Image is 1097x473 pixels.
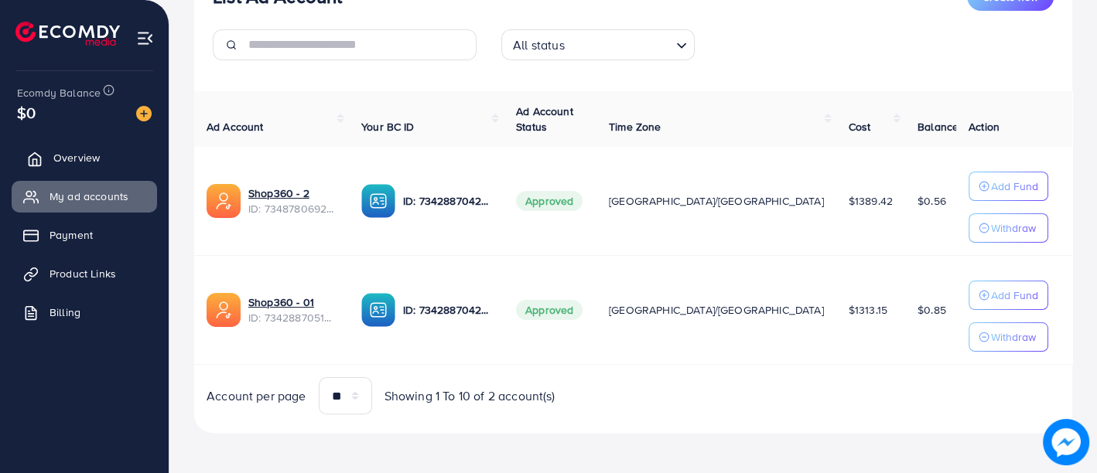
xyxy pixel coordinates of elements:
[12,258,157,289] a: Product Links
[17,85,101,100] span: Ecomdy Balance
[50,227,93,243] span: Payment
[136,106,152,121] img: image
[248,201,337,216] span: ID: 7348780692794523650
[17,101,36,124] span: $0
[248,185,337,201] a: Shop360 - 2
[12,297,157,328] a: Billing
[12,181,157,212] a: My ad accounts
[969,281,1048,310] button: Add Fund
[991,177,1038,196] p: Add Fund
[969,322,1048,352] button: Withdraw
[384,387,555,405] span: Showing 1 To 10 of 2 account(s)
[991,219,1036,237] p: Withdraw
[207,293,241,327] img: ic-ads-acc.e4c84228.svg
[1043,419,1089,465] img: image
[361,184,395,218] img: ic-ba-acc.ded83a64.svg
[12,219,157,250] a: Payment
[248,310,337,325] span: ID: 7342887051890802689
[969,213,1048,243] button: Withdraw
[50,266,116,281] span: Product Links
[501,29,695,60] div: Search for option
[403,192,491,210] p: ID: 7342887042357133314
[569,31,670,56] input: Search for option
[849,119,871,134] span: Cost
[361,293,395,327] img: ic-ba-acc.ded83a64.svg
[609,193,824,209] span: [GEOGRAPHIC_DATA]/[GEOGRAPHIC_DATA]
[969,119,1000,134] span: Action
[609,119,661,134] span: Time Zone
[516,300,583,320] span: Approved
[248,294,337,310] a: Shop360 - 01
[53,150,100,165] span: Overview
[516,191,583,211] span: Approved
[403,301,491,319] p: ID: 7342887042357133314
[849,302,887,318] span: $1313.15
[50,305,80,320] span: Billing
[609,302,824,318] span: [GEOGRAPHIC_DATA]/[GEOGRAPHIC_DATA]
[918,119,959,134] span: Balance
[50,189,128,204] span: My ad accounts
[15,22,120,46] img: logo
[918,193,946,209] span: $0.56
[248,185,337,217] div: <span class='underline'>Shop360 - 2</span></br>7348780692794523650
[207,119,264,134] span: Ad Account
[207,184,241,218] img: ic-ads-acc.e4c84228.svg
[918,302,946,318] span: $0.85
[12,142,157,173] a: Overview
[248,294,337,326] div: <span class='underline'>Shop360 - 01</span></br>7342887051890802689
[510,34,568,56] span: All status
[361,119,415,134] span: Your BC ID
[991,328,1036,346] p: Withdraw
[136,29,154,47] img: menu
[516,104,573,134] span: Ad Account Status
[991,286,1038,305] p: Add Fund
[207,387,306,405] span: Account per page
[969,172,1048,201] button: Add Fund
[849,193,893,209] span: $1389.42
